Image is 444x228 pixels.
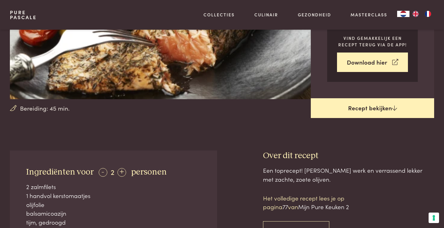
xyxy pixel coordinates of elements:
[298,11,331,18] a: Gezondheid
[263,194,368,211] p: Het volledige recept lees je op pagina van
[26,200,201,209] div: olijfolie
[26,182,201,191] div: 2 zalmfilets
[429,213,439,223] button: Uw voorkeuren voor toestemming voor trackingtechnologieën
[311,98,434,118] a: Recept bekijken
[397,11,409,17] a: NL
[263,166,434,184] div: Een toprecept! [PERSON_NAME] werk en verrassend lekker met zachte, zoete olijven.
[422,11,434,17] a: FR
[26,218,201,227] div: tijm, gedroogd
[99,168,107,177] div: -
[351,11,387,18] a: Masterclass
[20,104,70,113] span: Bereiding: 45 min.
[263,150,434,161] h3: Over dit recept
[111,167,114,177] span: 2
[26,209,201,218] div: balsamicoazijn
[203,11,235,18] a: Collecties
[117,168,126,177] div: +
[337,35,408,48] p: Vind gemakkelijk een recept terug via de app!
[397,11,434,17] aside: Language selected: Nederlands
[298,202,349,211] span: Mijn Pure Keuken 2
[26,168,94,176] span: Ingrediënten voor
[409,11,422,17] a: EN
[409,11,434,17] ul: Language list
[26,191,201,200] div: 1 handvol kerstomaatjes
[10,10,37,20] a: PurePascale
[397,11,409,17] div: Language
[131,168,167,176] span: personen
[282,202,288,211] span: 77
[337,53,408,72] a: Download hier
[254,11,278,18] a: Culinair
